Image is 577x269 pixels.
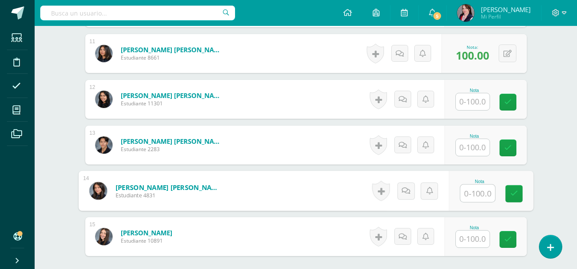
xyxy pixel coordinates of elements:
[481,5,531,14] span: [PERSON_NAME]
[95,45,113,62] img: 57573da99fe2b9ab0840d937f446c4b1.png
[455,88,493,93] div: Nota
[456,93,490,110] input: 0-100.0
[456,231,490,247] input: 0-100.0
[456,44,489,50] div: Nota:
[460,179,499,184] div: Nota
[456,48,489,63] span: 100.00
[95,228,113,245] img: 75de59b36ca7c6e552bc75bfde03ac65.png
[115,183,222,192] a: [PERSON_NAME] [PERSON_NAME]
[455,134,493,139] div: Nota
[89,182,107,199] img: 9b1927ce670294ed17ef17710965d09b.png
[121,45,225,54] a: [PERSON_NAME] [PERSON_NAME]
[455,225,493,230] div: Nota
[40,6,235,20] input: Busca un usuario...
[121,228,172,237] a: [PERSON_NAME]
[456,139,490,156] input: 0-100.0
[457,4,474,22] img: 256fac8282a297643e415d3697adb7c8.png
[121,146,225,153] span: Estudiante 2283
[121,91,225,100] a: [PERSON_NAME] [PERSON_NAME]
[95,136,113,154] img: 983f28cb77b17f29d6235b4da23acf3c.png
[121,54,225,61] span: Estudiante 8661
[95,91,113,108] img: 183a221102ea69aa048d936303a74279.png
[115,192,222,199] span: Estudiante 4831
[432,11,442,21] span: 5
[121,237,172,244] span: Estudiante 10891
[460,185,495,202] input: 0-100.0
[121,100,225,107] span: Estudiante 11301
[481,13,531,20] span: Mi Perfil
[121,137,225,146] a: [PERSON_NAME] [PERSON_NAME]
